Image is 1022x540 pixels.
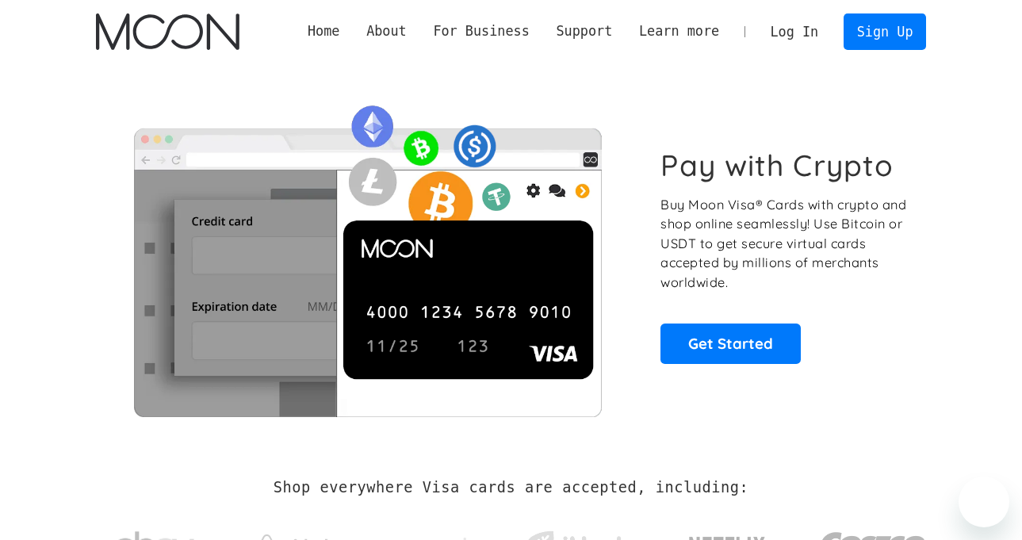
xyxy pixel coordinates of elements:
img: Moon Cards let you spend your crypto anywhere Visa is accepted. [96,94,639,416]
a: Sign Up [844,13,926,49]
a: Log In [757,14,832,49]
p: Buy Moon Visa® Cards with crypto and shop online seamlessly! Use Bitcoin or USDT to get secure vi... [660,195,909,293]
h1: Pay with Crypto [660,147,894,183]
div: About [353,21,419,41]
a: home [96,13,239,50]
a: Get Started [660,324,801,363]
div: Support [543,21,626,41]
iframe: Button to launch messaging window [959,477,1009,527]
div: About [366,21,407,41]
div: Learn more [639,21,719,41]
h2: Shop everywhere Visa cards are accepted, including: [274,479,748,496]
a: Home [294,21,353,41]
div: Learn more [626,21,733,41]
div: For Business [420,21,543,41]
div: For Business [433,21,529,41]
img: Moon Logo [96,13,239,50]
div: Support [556,21,612,41]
